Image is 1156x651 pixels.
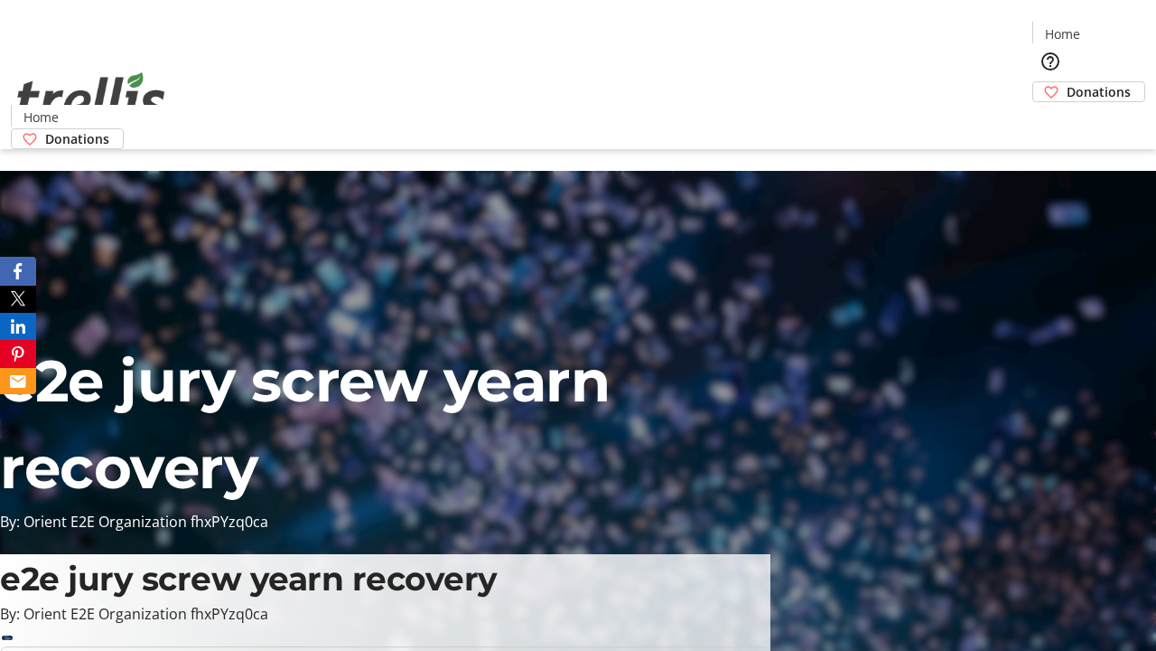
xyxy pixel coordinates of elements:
[11,128,124,149] a: Donations
[23,108,59,127] span: Home
[1067,82,1131,101] span: Donations
[1033,24,1091,43] a: Home
[1032,102,1068,138] button: Cart
[1032,81,1145,102] a: Donations
[45,129,109,148] span: Donations
[12,108,70,127] a: Home
[1032,43,1068,80] button: Help
[11,52,172,143] img: Orient E2E Organization fhxPYzq0ca's Logo
[1045,24,1080,43] span: Home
